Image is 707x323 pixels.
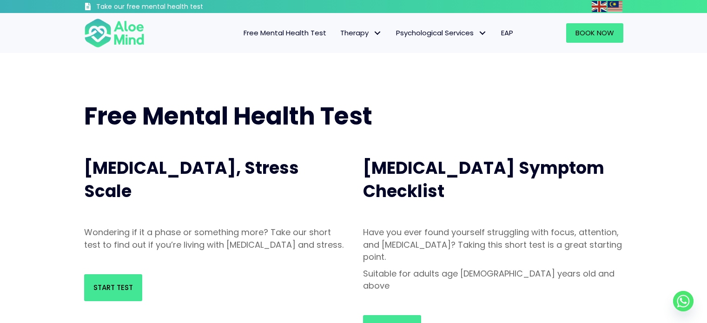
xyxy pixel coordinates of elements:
a: Whatsapp [673,291,694,311]
span: Therapy: submenu [371,26,384,40]
a: Free Mental Health Test [237,23,333,43]
img: ms [608,1,622,12]
span: Psychological Services: submenu [476,26,489,40]
span: Psychological Services [396,28,487,38]
a: English [592,1,608,12]
a: Book Now [566,23,623,43]
span: Book Now [575,28,614,38]
a: TherapyTherapy: submenu [333,23,389,43]
span: Start Test [93,283,133,292]
h3: Take our free mental health test [96,2,253,12]
span: [MEDICAL_DATA], Stress Scale [84,156,299,203]
a: Malay [608,1,623,12]
nav: Menu [157,23,520,43]
span: Therapy [340,28,382,38]
img: en [592,1,607,12]
a: Start Test [84,274,142,301]
p: Have you ever found yourself struggling with focus, attention, and [MEDICAL_DATA]? Taking this sh... [363,226,623,263]
img: Aloe mind Logo [84,18,145,48]
a: Take our free mental health test [84,2,253,13]
p: Wondering if it a phase or something more? Take our short test to find out if you’re living with ... [84,226,344,250]
a: EAP [494,23,520,43]
a: Psychological ServicesPsychological Services: submenu [389,23,494,43]
span: Free Mental Health Test [244,28,326,38]
p: Suitable for adults age [DEMOGRAPHIC_DATA] years old and above [363,268,623,292]
span: [MEDICAL_DATA] Symptom Checklist [363,156,604,203]
span: Free Mental Health Test [84,99,372,133]
span: EAP [501,28,513,38]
